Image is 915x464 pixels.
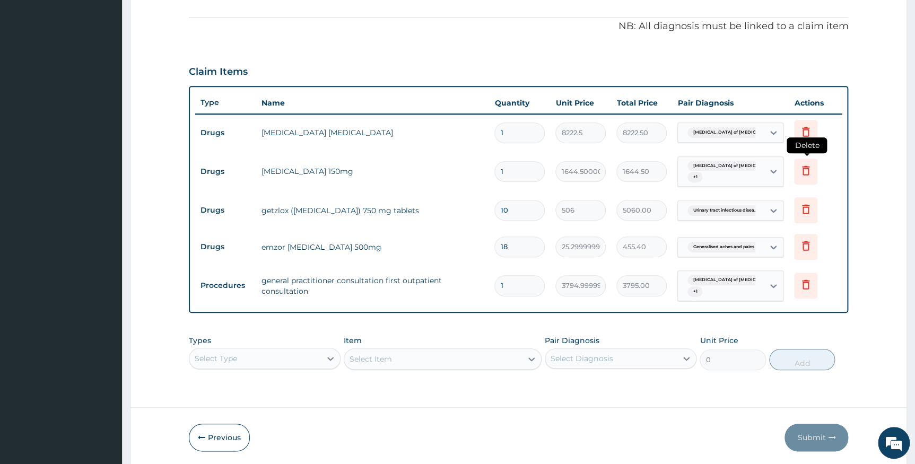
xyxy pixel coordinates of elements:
[700,335,738,346] label: Unit Price
[769,349,835,370] button: Add
[545,335,599,346] label: Pair Diagnosis
[687,205,762,216] span: Urinary tract infectious disea...
[551,353,613,364] div: Select Diagnosis
[256,270,490,302] td: general practitioner consultation first outpatient consultation
[789,92,842,113] th: Actions
[195,353,237,364] div: Select Type
[195,200,256,220] td: Drugs
[489,92,550,113] th: Quantity
[611,92,672,113] th: Total Price
[687,161,783,171] span: [MEDICAL_DATA] of [MEDICAL_DATA]
[189,66,248,78] h3: Claim Items
[189,20,849,33] p: NB: All diagnosis must be linked to a claim item
[550,92,611,113] th: Unit Price
[687,286,702,297] span: + 1
[256,200,490,221] td: getzlox ([MEDICAL_DATA]) 750 mg tablets
[195,276,256,295] td: Procedures
[195,123,256,143] td: Drugs
[787,137,827,153] span: Delete
[195,93,256,112] th: Type
[687,242,759,252] span: Generalised aches and pains
[189,336,211,345] label: Types
[256,122,490,143] td: [MEDICAL_DATA] [MEDICAL_DATA]
[189,424,250,451] button: Previous
[195,237,256,257] td: Drugs
[687,172,702,182] span: + 1
[256,161,490,182] td: [MEDICAL_DATA] 150mg
[672,92,789,113] th: Pair Diagnosis
[785,424,848,451] button: Submit
[344,335,362,346] label: Item
[687,127,783,138] span: [MEDICAL_DATA] of [MEDICAL_DATA]
[195,162,256,181] td: Drugs
[256,92,490,113] th: Name
[256,237,490,258] td: emzor [MEDICAL_DATA] 500mg
[687,275,783,285] span: [MEDICAL_DATA] of [MEDICAL_DATA]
